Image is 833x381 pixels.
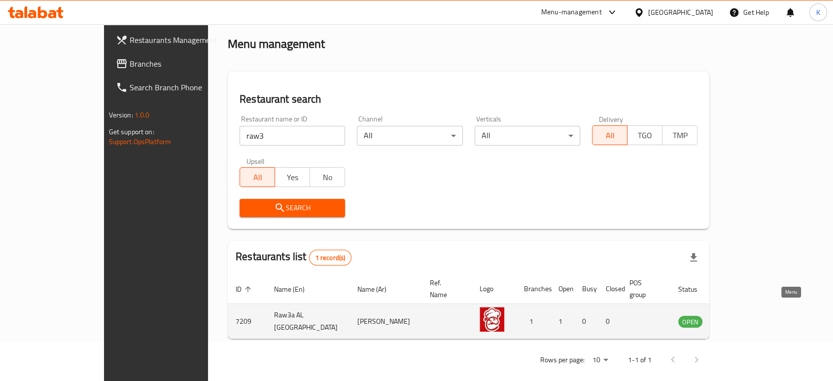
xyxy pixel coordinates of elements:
td: [PERSON_NAME] [349,304,422,339]
th: Closed [598,274,622,304]
th: Branches [516,274,551,304]
span: Version: [109,109,133,121]
a: Branches [108,52,243,76]
img: Raw3a AL Turkey [480,307,504,332]
td: 7209 [228,304,266,339]
th: Logo [472,274,516,304]
td: Raw3a AL [GEOGRAPHIC_DATA] [266,304,349,339]
button: No [310,167,345,187]
span: Ref. Name [430,277,460,301]
span: OPEN [678,316,702,328]
a: Search Branch Phone [108,76,243,99]
td: 1 [551,304,574,339]
div: All [475,126,580,146]
div: Total records count [309,250,352,266]
input: Search for restaurant name or ID.. [240,126,345,146]
span: Name (En) [274,283,317,295]
button: All [592,125,627,145]
span: All [596,128,624,143]
button: TGO [627,125,662,145]
label: Upsell [246,157,265,164]
span: No [314,170,341,185]
a: Restaurants Management [108,28,243,52]
span: K [816,7,820,18]
th: Open [551,274,574,304]
td: 1 [516,304,551,339]
td: 0 [598,304,622,339]
span: Search Branch Phone [130,81,235,93]
span: Yes [279,170,306,185]
span: Get support on: [109,125,154,138]
div: [GEOGRAPHIC_DATA] [648,7,713,18]
span: 1 record(s) [310,253,351,263]
p: 1-1 of 1 [627,354,651,366]
p: Rows per page: [540,354,584,366]
button: All [240,167,275,187]
span: Branches [130,58,235,70]
td: 0 [574,304,598,339]
div: Menu-management [541,6,602,18]
h2: Restaurant search [240,92,697,107]
span: Status [678,283,710,295]
div: Rows per page: [588,353,612,368]
span: Restaurants Management [130,34,235,46]
span: TGO [631,128,659,143]
button: Yes [275,167,310,187]
span: ID [236,283,254,295]
span: POS group [629,277,659,301]
span: 1.0.0 [135,109,150,121]
span: Search [247,202,337,214]
span: All [244,170,271,185]
th: Busy [574,274,598,304]
button: Search [240,199,345,217]
div: All [357,126,462,146]
label: Delivery [599,115,624,122]
span: TMP [666,128,694,143]
a: Support.OpsPlatform [109,135,172,148]
table: enhanced table [228,274,756,339]
span: Name (Ar) [357,283,399,295]
div: Export file [682,246,705,269]
h2: Menu management [228,36,325,52]
button: TMP [662,125,697,145]
h2: Restaurants list [236,249,351,266]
